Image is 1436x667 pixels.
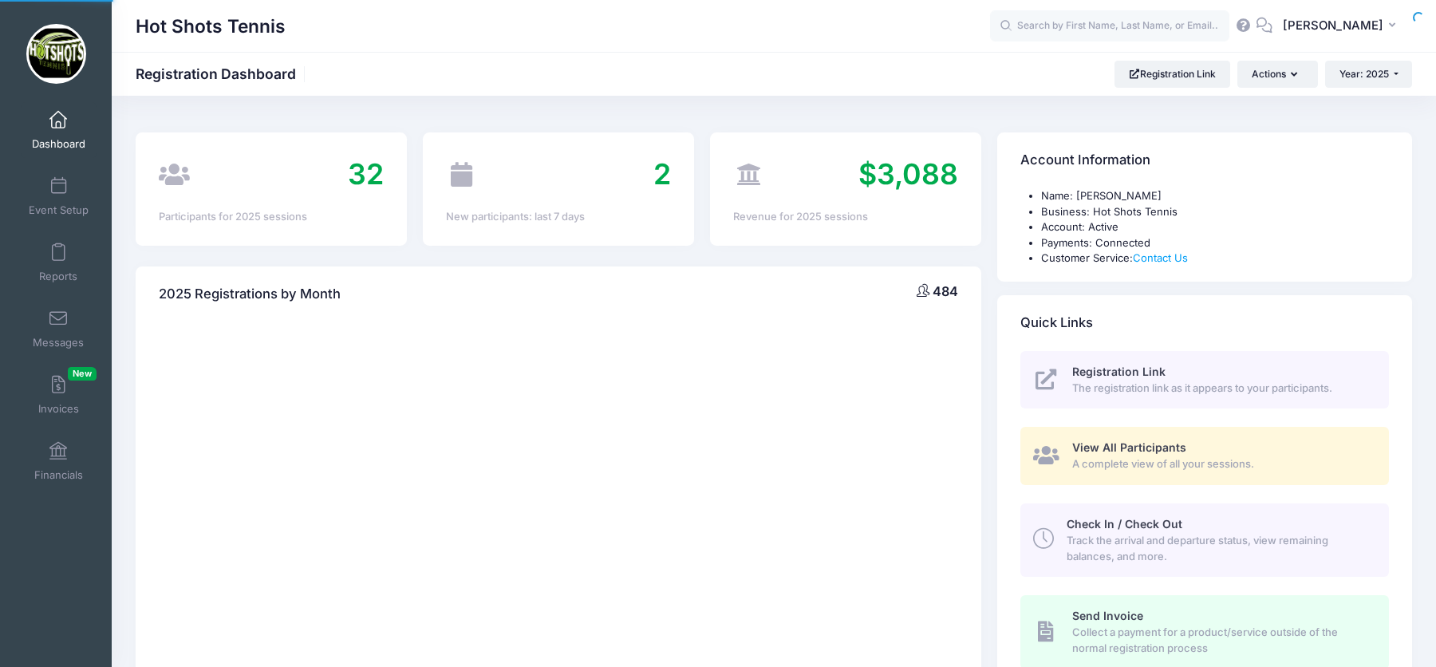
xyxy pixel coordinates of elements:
span: New [68,367,97,381]
div: Participants for 2025 sessions [159,209,384,225]
button: Year: 2025 [1325,61,1412,88]
span: $3,088 [858,156,958,191]
a: InvoicesNew [21,367,97,423]
img: Hot Shots Tennis [26,24,86,84]
span: Messages [33,336,84,349]
h4: 2025 Registrations by Month [159,271,341,317]
li: Account: Active [1041,219,1389,235]
span: A complete view of all your sessions. [1072,456,1371,472]
a: View All Participants A complete view of all your sessions. [1020,427,1389,485]
h1: Hot Shots Tennis [136,8,286,45]
span: The registration link as it appears to your participants. [1072,381,1371,397]
span: Check In / Check Out [1067,517,1182,531]
span: 32 [348,156,384,191]
h4: Account Information [1020,138,1150,184]
a: Event Setup [21,168,97,224]
li: Name: [PERSON_NAME] [1041,188,1389,204]
div: New participants: last 7 days [446,209,671,225]
input: Search by First Name, Last Name, or Email... [990,10,1229,42]
span: Track the arrival and departure status, view remaining balances, and more. [1067,533,1371,564]
span: Dashboard [32,137,85,151]
a: Check In / Check Out Track the arrival and departure status, view remaining balances, and more. [1020,503,1389,577]
span: Reports [39,270,77,283]
a: Reports [21,235,97,290]
span: Financials [34,468,83,482]
a: Messages [21,301,97,357]
a: Registration Link The registration link as it appears to your participants. [1020,351,1389,409]
span: 484 [933,283,958,299]
span: View All Participants [1072,440,1186,454]
span: Event Setup [29,203,89,217]
span: Invoices [38,402,79,416]
span: Registration Link [1072,365,1166,378]
h1: Registration Dashboard [136,65,310,82]
span: Send Invoice [1072,609,1143,622]
span: Collect a payment for a product/service outside of the normal registration process [1072,625,1371,656]
a: Dashboard [21,102,97,158]
a: Contact Us [1133,251,1188,264]
div: Revenue for 2025 sessions [733,209,958,225]
li: Payments: Connected [1041,235,1389,251]
button: Actions [1237,61,1317,88]
li: Customer Service: [1041,251,1389,266]
a: Registration Link [1114,61,1230,88]
span: Year: 2025 [1339,68,1389,80]
button: [PERSON_NAME] [1272,8,1412,45]
li: Business: Hot Shots Tennis [1041,204,1389,220]
span: [PERSON_NAME] [1283,17,1383,34]
h4: Quick Links [1020,300,1093,345]
span: 2 [653,156,671,191]
a: Financials [21,433,97,489]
